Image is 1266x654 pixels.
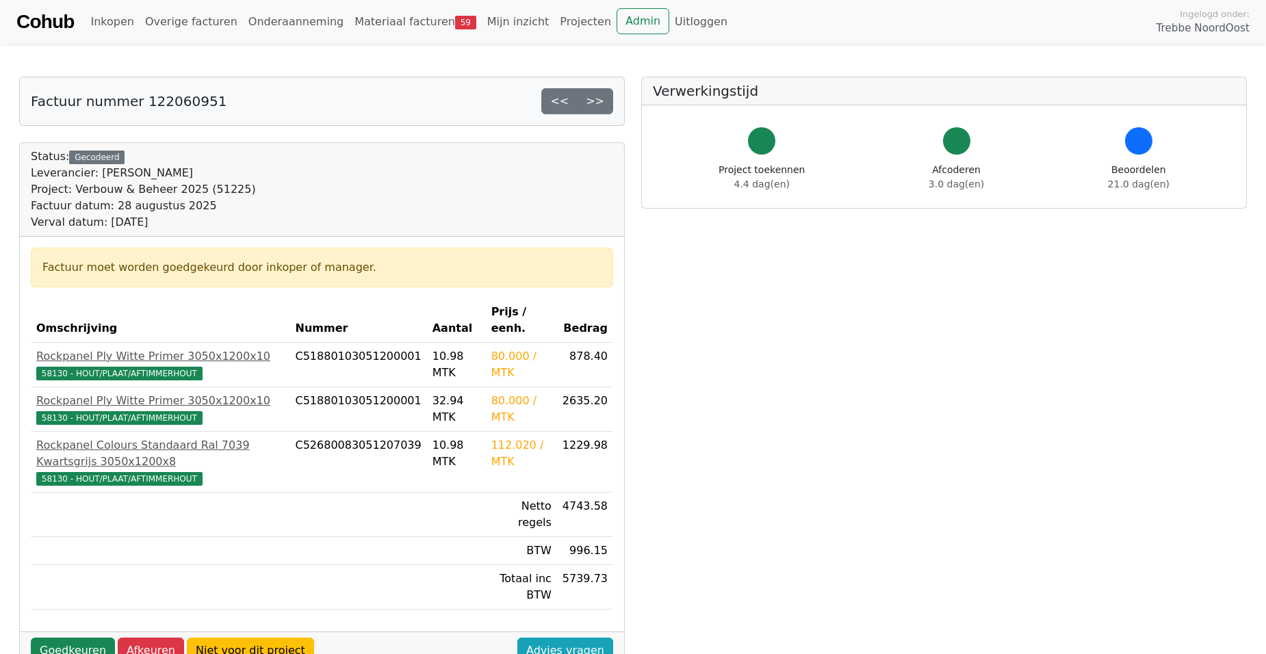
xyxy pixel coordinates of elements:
[929,179,984,189] span: 3.0 dag(en)
[653,83,1235,99] h5: Verwerkingstijd
[541,88,578,114] a: <<
[617,8,669,34] a: Admin
[290,387,427,432] td: C51880103051200001
[16,5,74,38] a: Cohub
[31,198,256,214] div: Factuur datum: 28 augustus 2025
[719,163,805,192] div: Project toekennen
[557,387,613,432] td: 2635.20
[929,163,984,192] div: Afcoderen
[557,493,613,537] td: 4743.58
[491,348,552,381] div: 80.000 / MTK
[36,367,203,380] span: 58130 - HOUT/PLAAT/AFTIMMERHOUT
[486,565,557,610] td: Totaal inc BTW
[491,437,552,470] div: 112.020 / MTK
[36,348,285,381] a: Rockpanel Ply Witte Primer 3050x1200x1058130 - HOUT/PLAAT/AFTIMMERHOUT
[36,472,203,486] span: 58130 - HOUT/PLAAT/AFTIMMERHOUT
[31,148,256,231] div: Status:
[432,393,480,426] div: 32.94 MTK
[1108,163,1170,192] div: Beoordelen
[432,437,480,470] div: 10.98 MTK
[85,8,139,36] a: Inkopen
[349,8,482,36] a: Materiaal facturen59
[290,432,427,493] td: C52680083051207039
[36,348,285,365] div: Rockpanel Ply Witte Primer 3050x1200x10
[1108,179,1170,189] span: 21.0 dag(en)
[557,343,613,387] td: 878.40
[290,343,427,387] td: C51880103051200001
[31,181,256,198] div: Project: Verbouw & Beheer 2025 (51225)
[432,348,480,381] div: 10.98 MTK
[486,493,557,537] td: Netto regels
[42,259,602,276] div: Factuur moet worden goedgekeurd door inkoper of manager.
[36,437,285,470] div: Rockpanel Colours Standaard Ral 7039 Kwartsgrijs 3050x1200x8
[486,537,557,565] td: BTW
[243,8,349,36] a: Onderaanneming
[734,179,790,189] span: 4.4 dag(en)
[669,8,733,36] a: Uitloggen
[69,151,125,164] div: Gecodeerd
[36,437,285,486] a: Rockpanel Colours Standaard Ral 7039 Kwartsgrijs 3050x1200x858130 - HOUT/PLAAT/AFTIMMERHOUT
[482,8,555,36] a: Mijn inzicht
[36,393,285,409] div: Rockpanel Ply Witte Primer 3050x1200x10
[557,432,613,493] td: 1229.98
[31,214,256,231] div: Verval datum: [DATE]
[557,565,613,610] td: 5739.73
[554,8,617,36] a: Projecten
[290,298,427,343] th: Nummer
[577,88,613,114] a: >>
[455,16,476,29] span: 59
[31,298,290,343] th: Omschrijving
[1157,21,1250,36] span: Trebbe NoordOost
[31,93,227,109] h5: Factuur nummer 122060951
[36,393,285,426] a: Rockpanel Ply Witte Primer 3050x1200x1058130 - HOUT/PLAAT/AFTIMMERHOUT
[36,411,203,425] span: 58130 - HOUT/PLAAT/AFTIMMERHOUT
[486,298,557,343] th: Prijs / eenh.
[31,165,256,181] div: Leverancier: [PERSON_NAME]
[491,393,552,426] div: 80.000 / MTK
[427,298,486,343] th: Aantal
[140,8,243,36] a: Overige facturen
[557,298,613,343] th: Bedrag
[557,537,613,565] td: 996.15
[1180,8,1250,21] span: Ingelogd onder:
